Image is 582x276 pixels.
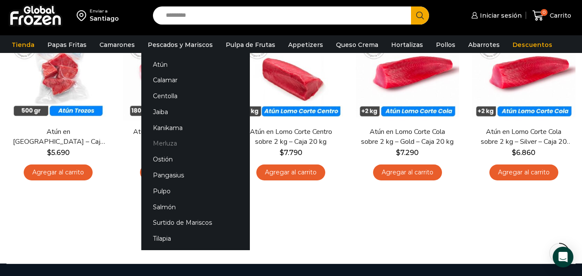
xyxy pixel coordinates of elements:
a: Surtido de Mariscos [141,215,250,231]
a: Jaiba [141,104,250,120]
a: Appetizers [284,37,327,53]
div: Santiago [90,14,119,23]
img: address-field-icon.svg [77,8,90,23]
a: Atún [141,56,250,72]
span: 0 [541,9,548,16]
a: Descuentos [508,37,557,53]
a: Agregar al carrito: “Atún en Lomo Corte Cola sobre 2 kg - Gold – Caja 20 kg” [373,164,442,180]
a: Atún en Lomo Corte Centro sobre 2 kg – Caja 20 kg [244,127,337,147]
span: $ [396,149,400,157]
span: Carrito [548,11,571,20]
span: $ [280,149,284,157]
span: $ [47,149,51,157]
a: Pulpa de Frutas [221,37,280,53]
a: Kanikama [141,120,250,136]
a: Pulpo [141,183,250,199]
a: 0 Carrito [530,6,573,26]
a: Hortalizas [387,37,427,53]
a: Salmón [141,199,250,215]
a: Calamar [141,72,250,88]
a: Papas Fritas [43,37,91,53]
a: Abarrotes [464,37,504,53]
a: Iniciar sesión [469,7,522,24]
a: Atún en Medallón de 180 a 220 g- Caja 5 kg [128,127,221,147]
a: Agregar al carrito: “Atún en Trozos - Caja 10 kg” [24,164,93,180]
a: Queso Crema [332,37,383,53]
a: Agregar al carrito: “Atún en Medallón de 180 a 220 g- Caja 5 kg” [140,164,209,180]
bdi: 7.790 [280,149,302,157]
a: Agregar al carrito: “Atún en Lomo Corte Cola sobre 2 kg - Silver - Caja 20 kg” [489,164,558,180]
a: Centolla [141,88,250,104]
bdi: 7.290 [396,149,419,157]
span: $ [512,149,516,157]
bdi: 6.860 [512,149,535,157]
a: Tilapia [141,231,250,247]
bdi: 5.690 [47,149,70,157]
button: Search button [411,6,429,25]
a: Merluza [141,136,250,152]
a: Atún en Lomo Corte Cola sobre 2 kg – Silver – Caja 20 kg [477,127,570,147]
a: Atún en [GEOGRAPHIC_DATA] – Caja 10 kg [12,127,105,147]
a: Camarones [95,37,139,53]
span: Iniciar sesión [478,11,522,20]
a: Pollos [432,37,460,53]
a: Ostión [141,152,250,167]
div: Enviar a [90,8,119,14]
a: Agregar al carrito: “Atún en Lomo Corte Centro sobre 2 kg - Caja 20 kg” [256,164,325,180]
a: Pangasius [141,167,250,183]
a: Atún en Lomo Corte Cola sobre 2 kg – Gold – Caja 20 kg [361,127,454,147]
a: Pescados y Mariscos [143,37,217,53]
a: Tienda [7,37,39,53]
div: Open Intercom Messenger [553,247,573,267]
